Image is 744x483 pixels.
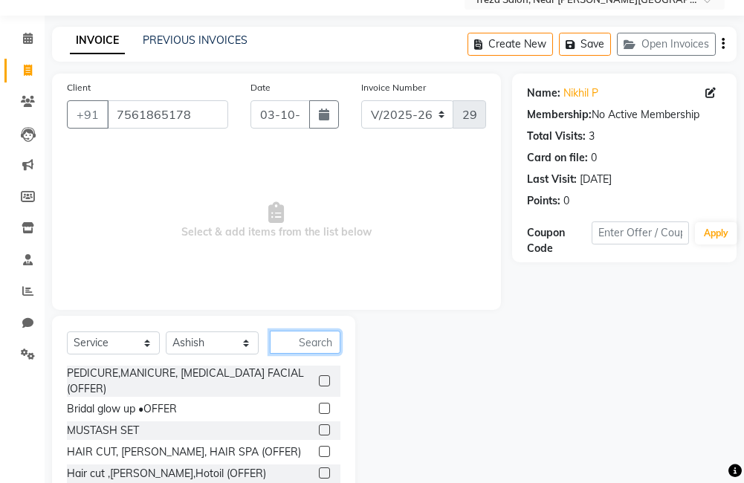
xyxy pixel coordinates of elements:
div: Total Visits: [527,129,586,144]
label: Invoice Number [361,81,426,94]
label: Client [67,81,91,94]
a: Nikhil P [563,85,598,101]
div: PEDICURE,MANICURE, [MEDICAL_DATA] FACIAL (OFFER) [67,366,313,397]
a: INVOICE [70,27,125,54]
div: 0 [563,193,569,209]
div: No Active Membership [527,107,722,123]
div: Bridal glow up •OFFER [67,401,177,417]
div: Coupon Code [527,225,592,256]
button: Save [559,33,611,56]
button: +91 [67,100,109,129]
div: [DATE] [580,172,612,187]
div: Last Visit: [527,172,577,187]
button: Apply [695,222,737,244]
button: Open Invoices [617,33,716,56]
div: Hair cut ,[PERSON_NAME],Hotoil (OFFER) [67,466,266,482]
div: HAIR CUT, [PERSON_NAME], HAIR SPA (OFFER) [67,444,301,460]
label: Date [250,81,271,94]
input: Search by Name/Mobile/Email/Code [107,100,228,129]
button: Create New [468,33,553,56]
a: PREVIOUS INVOICES [143,33,248,47]
input: Search or Scan [270,331,340,354]
div: 0 [591,150,597,166]
div: Points: [527,193,560,209]
div: 3 [589,129,595,144]
div: Name: [527,85,560,101]
div: Membership: [527,107,592,123]
input: Enter Offer / Coupon Code [592,221,689,244]
div: MUSTASH SET [67,423,139,438]
span: Select & add items from the list below [67,146,486,295]
div: Card on file: [527,150,588,166]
